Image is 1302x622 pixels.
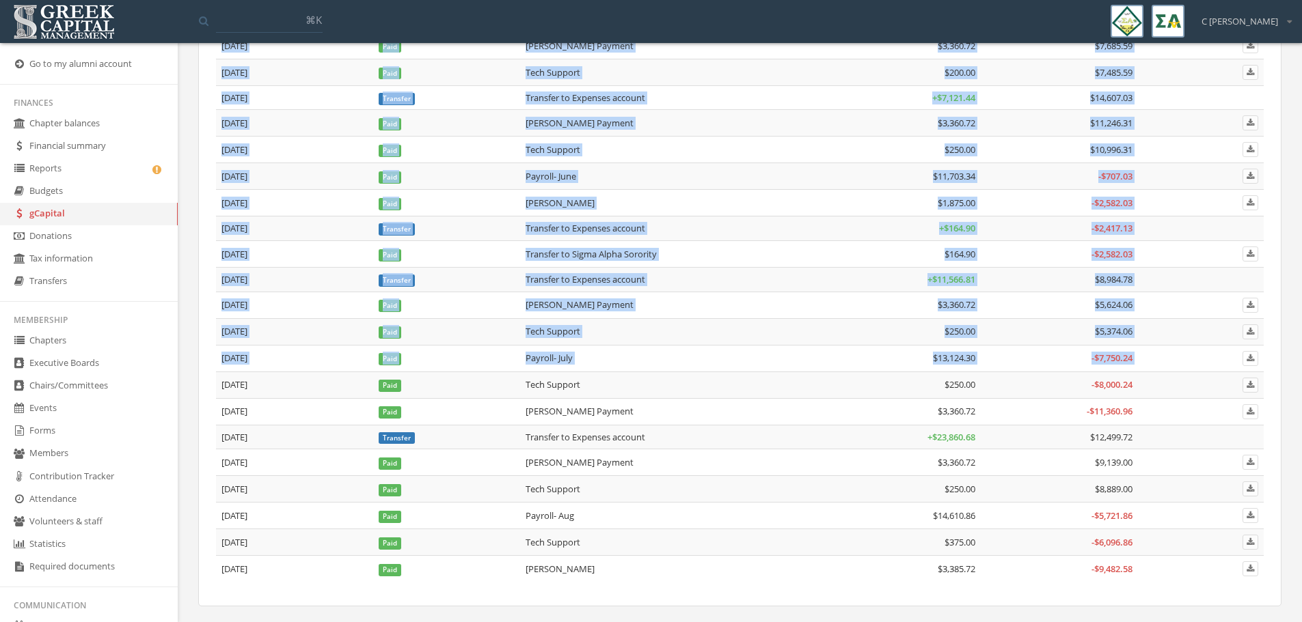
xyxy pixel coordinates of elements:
span: $250.00 [945,483,975,495]
span: $3,360.72 [938,298,975,311]
span: Paid [379,118,401,130]
span: [DATE] [221,197,247,209]
span: $12,499.72 [1090,431,1133,443]
span: Paid [379,537,401,550]
span: Paid [379,406,401,419]
span: + [927,273,975,285]
td: Tech Support [520,476,824,503]
td: [PERSON_NAME] [520,190,824,216]
td: [PERSON_NAME] Payment [520,292,824,318]
span: $5,374.06 [1095,325,1133,337]
span: + [932,91,975,104]
span: $5,624.06 [1095,298,1133,311]
span: Paid [379,484,401,496]
span: - $2,582.03 [1091,248,1133,260]
td: Payroll- June [520,163,824,190]
span: Transfer [379,432,415,444]
span: - $7,750.24 [1091,352,1133,364]
td: Tech Support [520,137,824,163]
span: Paid [379,353,401,365]
span: - $11,360.96 [1087,405,1133,417]
span: $250.00 [945,143,975,156]
span: [DATE] [221,509,247,522]
span: [DATE] [221,536,247,548]
td: [PERSON_NAME] [520,556,824,582]
span: Paid [379,380,401,392]
span: $250.00 [945,378,975,391]
span: [DATE] [221,483,247,495]
span: Transfer [379,223,415,236]
span: Paid [379,198,401,210]
span: - $2,417.13 [1091,222,1133,234]
span: Transfer [379,93,415,105]
span: $7,485.59 [1095,66,1133,79]
span: Paid [379,457,401,470]
span: $3,360.72 [938,40,975,52]
span: $11,246.31 [1090,117,1133,129]
td: [PERSON_NAME] Payment [520,110,824,137]
span: + [927,431,975,443]
span: - $9,482.58 [1091,563,1133,575]
span: $11,703.34 [933,170,975,182]
span: Paid [379,171,401,184]
td: Payroll- July [520,345,824,371]
td: Transfer to Expenses account [520,85,824,110]
td: Tech Support [520,59,824,85]
span: - $8,000.24 [1091,378,1133,391]
td: Transfer to Expenses account [520,216,824,241]
span: $10,996.31 [1090,143,1133,156]
td: Tech Support [520,371,824,398]
span: Paid [379,564,401,576]
span: [DATE] [221,405,247,417]
span: Paid [379,145,401,157]
span: $13,124.30 [933,352,975,364]
span: $7,121.44 [937,91,975,104]
span: $250.00 [945,325,975,337]
span: $200.00 [945,66,975,79]
span: [DATE] [221,456,247,468]
span: C [PERSON_NAME] [1202,15,1278,28]
span: [DATE] [221,66,247,79]
span: [DATE] [221,248,247,260]
span: $8,984.78 [1095,273,1133,285]
span: $3,360.72 [938,405,975,417]
span: Paid [379,41,401,53]
td: Payroll- Aug [520,503,824,529]
span: $1,875.00 [938,197,975,209]
span: ⌘K [306,13,322,27]
span: $9,139.00 [1095,456,1133,468]
span: [DATE] [221,378,247,391]
span: [DATE] [221,563,247,575]
span: $23,860.68 [932,431,975,443]
span: $3,385.72 [938,563,975,575]
span: Paid [379,68,401,80]
span: - $5,721.86 [1091,509,1133,522]
span: + [939,222,975,234]
td: Tech Support [520,318,824,345]
span: [DATE] [221,222,247,234]
span: Paid [379,249,401,261]
td: Tech Support [520,529,824,556]
div: C [PERSON_NAME] [1193,5,1292,28]
span: $164.90 [945,248,975,260]
span: [DATE] [221,298,247,311]
td: Transfer to Expenses account [520,267,824,292]
span: [DATE] [221,352,247,364]
span: $7,685.59 [1095,40,1133,52]
td: Transfer to Sigma Alpha Sorority [520,240,824,267]
span: Paid [379,511,401,523]
span: $14,607.03 [1090,91,1133,104]
span: Paid [379,300,401,312]
span: - $707.03 [1098,170,1133,182]
td: [PERSON_NAME] Payment [520,449,824,476]
span: [DATE] [221,325,247,337]
td: [PERSON_NAME] Payment [520,398,824,425]
span: $375.00 [945,536,975,548]
span: - $6,096.86 [1091,536,1133,548]
span: [DATE] [221,170,247,182]
span: $14,610.86 [933,509,975,522]
span: $3,360.72 [938,456,975,468]
span: [DATE] [221,40,247,52]
span: $164.90 [944,222,975,234]
span: [DATE] [221,91,247,104]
